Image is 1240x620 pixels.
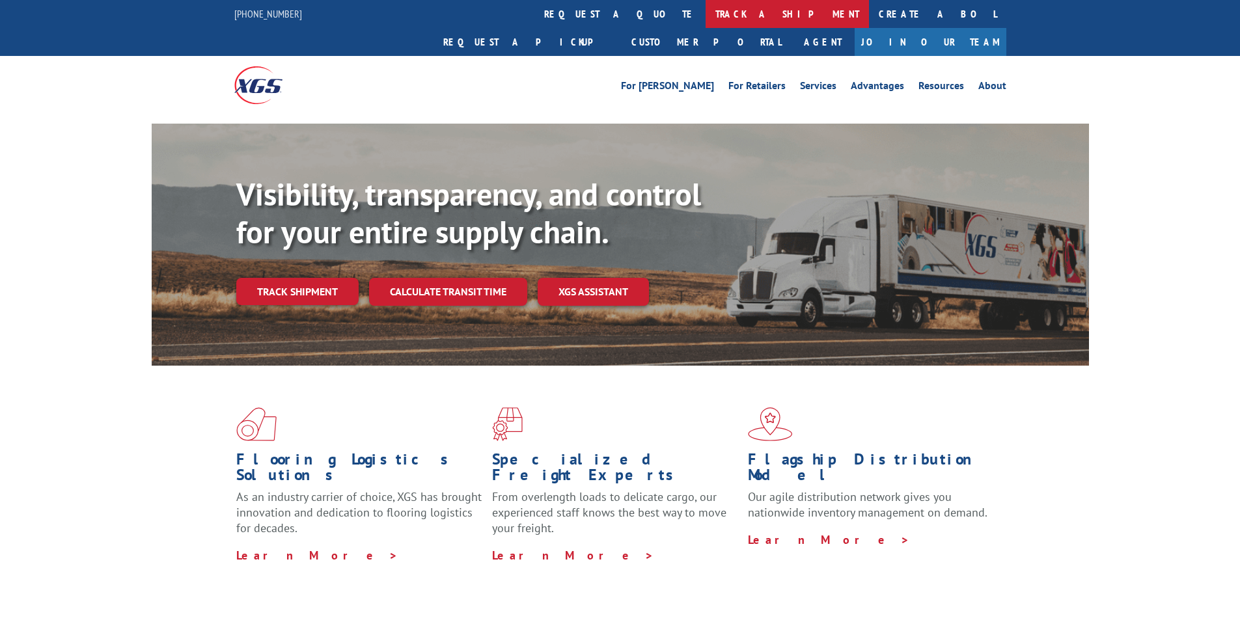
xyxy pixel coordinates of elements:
span: As an industry carrier of choice, XGS has brought innovation and dedication to flooring logistics... [236,489,482,535]
h1: Flagship Distribution Model [748,452,994,489]
a: Agent [791,28,855,56]
a: Request a pickup [434,28,622,56]
a: Track shipment [236,278,359,305]
b: Visibility, transparency, and control for your entire supply chain. [236,174,701,252]
p: From overlength loads to delicate cargo, our experienced staff knows the best way to move your fr... [492,489,738,547]
a: Join Our Team [855,28,1006,56]
img: xgs-icon-flagship-distribution-model-red [748,407,793,441]
a: Services [800,81,836,95]
a: Learn More > [492,548,654,563]
span: Our agile distribution network gives you nationwide inventory management on demand. [748,489,987,520]
a: About [978,81,1006,95]
a: Advantages [851,81,904,95]
a: [PHONE_NUMBER] [234,7,302,20]
a: Calculate transit time [369,278,527,306]
a: Resources [918,81,964,95]
h1: Flooring Logistics Solutions [236,452,482,489]
img: xgs-icon-focused-on-flooring-red [492,407,523,441]
a: Customer Portal [622,28,791,56]
h1: Specialized Freight Experts [492,452,738,489]
a: Learn More > [748,532,910,547]
a: For [PERSON_NAME] [621,81,714,95]
a: Learn More > [236,548,398,563]
a: For Retailers [728,81,786,95]
img: xgs-icon-total-supply-chain-intelligence-red [236,407,277,441]
a: XGS ASSISTANT [538,278,649,306]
